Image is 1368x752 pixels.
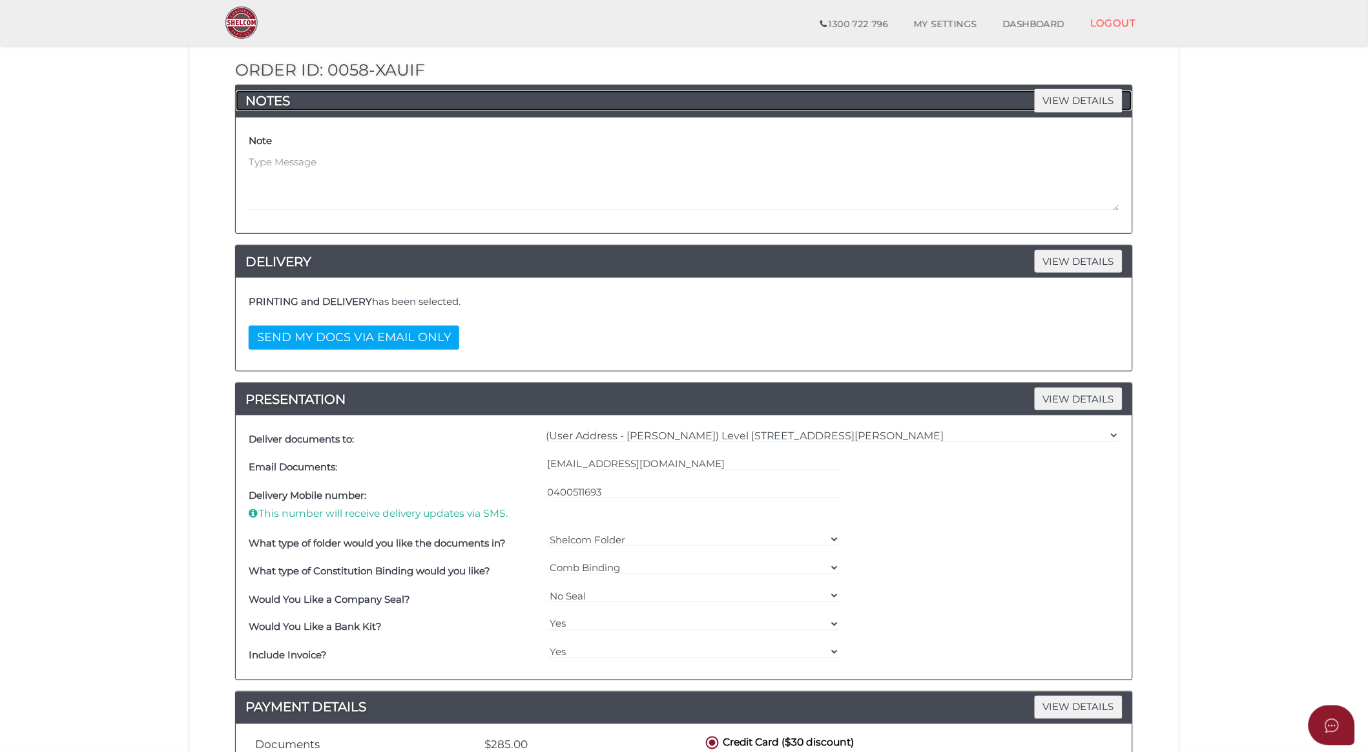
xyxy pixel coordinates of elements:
a: PAYMENT DETAILSVIEW DETAILS [236,697,1132,718]
h4: PAYMENT DETAILS [236,697,1132,718]
a: PRESENTATIONVIEW DETAILS [236,389,1132,410]
b: What type of Constitution Binding would you like? [249,565,490,577]
a: DELIVERYVIEW DETAILS [236,251,1132,272]
b: What type of folder would you like the documents in? [249,537,506,549]
b: Would You Like a Company Seal? [249,593,410,605]
b: Email Documents: [249,461,337,473]
button: SEND MY DOCS VIA EMAIL ONLY [249,326,459,350]
b: Include Invoice? [249,649,327,662]
span: VIEW DETAILS [1035,696,1123,718]
span: VIEW DETAILS [1035,250,1123,273]
a: DASHBOARD [990,12,1078,37]
b: Delivery Mobile number: [249,489,366,501]
b: Would You Like a Bank Kit? [249,621,382,633]
span: VIEW DETAILS [1035,89,1123,112]
button: Open asap [1309,705,1355,746]
a: 1300 722 796 [807,12,901,37]
p: This number will receive delivery updates via SMS. [249,507,541,521]
input: Please enter a valid 10-digit phone number [548,485,840,499]
h4: has been selected. [249,297,1119,308]
div: Documents [245,739,434,751]
h4: Note [249,136,272,147]
a: LOGOUT [1077,10,1149,36]
h4: DELIVERY [236,251,1132,272]
h4: PRESENTATION [236,389,1132,410]
b: Deliver documents to: [249,433,354,445]
b: PRINTING and DELIVERY [249,295,372,308]
label: Credit Card ($30 discount) [703,734,855,750]
a: MY SETTINGS [901,12,990,37]
div: $285.00 [434,739,538,751]
h4: NOTES [236,90,1132,111]
h2: Order ID: 0058-XAUif [235,61,1133,79]
span: VIEW DETAILS [1035,388,1123,410]
a: NOTESVIEW DETAILS [236,90,1132,111]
